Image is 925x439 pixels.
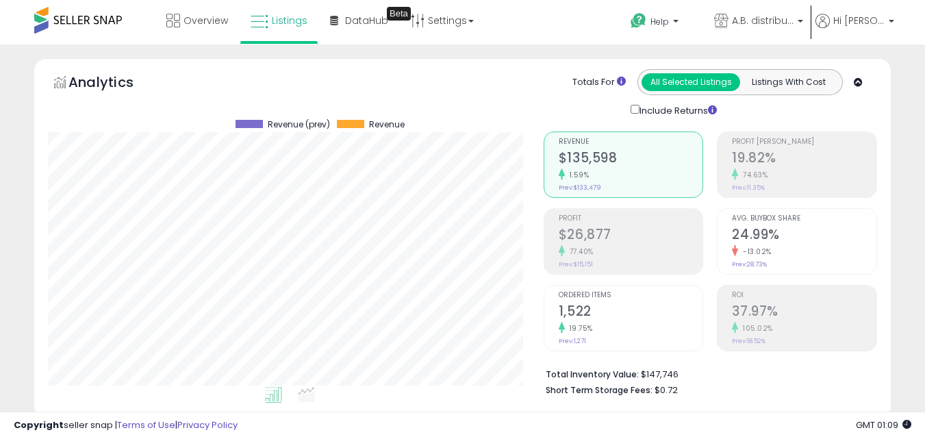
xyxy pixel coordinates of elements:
[738,170,768,180] small: 74.63%
[642,73,740,91] button: All Selected Listings
[559,150,703,168] h2: $135,598
[369,120,405,129] span: Revenue
[546,384,652,396] b: Short Term Storage Fees:
[738,247,772,257] small: -13.02%
[630,12,647,29] i: Get Help
[272,14,307,27] span: Listings
[815,14,894,45] a: Hi [PERSON_NAME]
[732,337,765,345] small: Prev: 18.52%
[572,76,626,89] div: Totals For
[559,184,601,192] small: Prev: $133,479
[559,292,703,299] span: Ordered Items
[14,419,238,432] div: seller snap | |
[559,260,593,268] small: Prev: $15,151
[565,170,590,180] small: 1.59%
[183,14,228,27] span: Overview
[565,323,593,334] small: 19.75%
[620,2,702,45] a: Help
[650,16,669,27] span: Help
[117,418,175,431] a: Terms of Use
[655,384,678,397] span: $0.72
[68,73,160,95] h5: Analytics
[732,14,794,27] span: A.B. distribution
[732,260,767,268] small: Prev: 28.73%
[14,418,64,431] strong: Copyright
[268,120,330,129] span: Revenue (prev)
[559,227,703,245] h2: $26,877
[559,337,586,345] small: Prev: 1,271
[732,215,876,223] span: Avg. Buybox Share
[546,368,639,380] b: Total Inventory Value:
[559,138,703,146] span: Revenue
[732,227,876,245] h2: 24.99%
[559,303,703,322] h2: 1,522
[732,184,765,192] small: Prev: 11.35%
[833,14,885,27] span: Hi [PERSON_NAME]
[738,323,773,334] small: 105.02%
[177,418,238,431] a: Privacy Policy
[546,365,867,381] li: $147,746
[739,73,838,91] button: Listings With Cost
[345,14,388,27] span: DataHub
[856,418,911,431] span: 2025-09-10 01:09 GMT
[732,150,876,168] h2: 19.82%
[559,215,703,223] span: Profit
[620,102,733,118] div: Include Returns
[387,7,411,21] div: Tooltip anchor
[732,303,876,322] h2: 37.97%
[732,292,876,299] span: ROI
[732,138,876,146] span: Profit [PERSON_NAME]
[565,247,594,257] small: 77.40%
